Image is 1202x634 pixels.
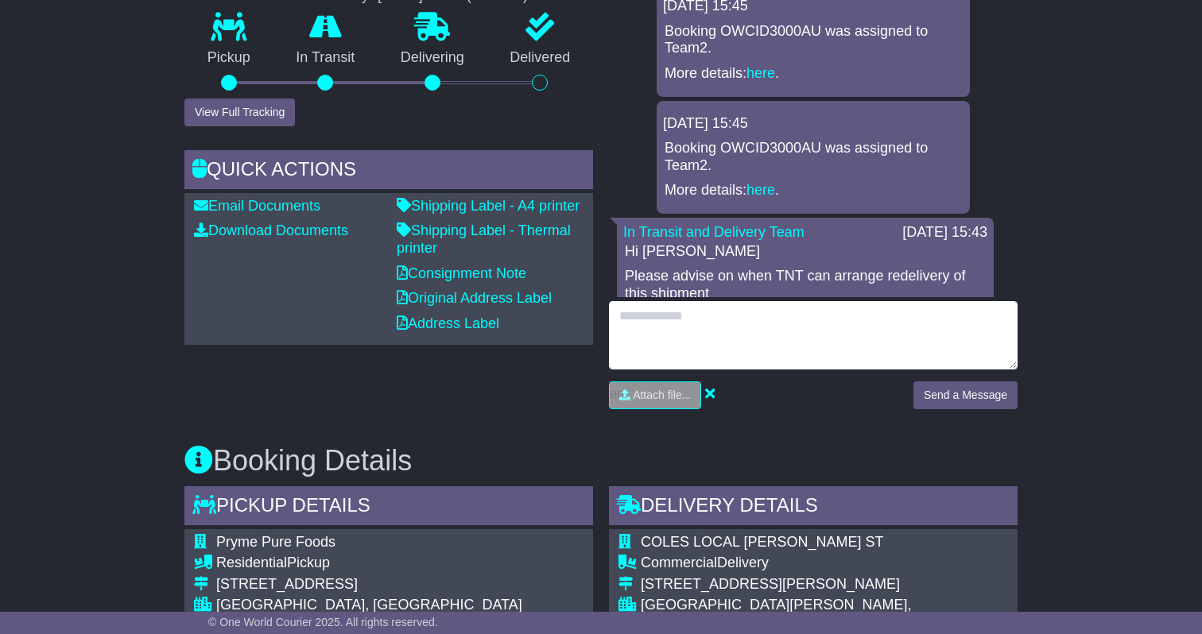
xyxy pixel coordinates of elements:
[902,224,987,242] div: [DATE] 15:43
[208,616,438,628] span: © One World Courier 2025. All rights reserved.
[397,198,580,214] a: Shipping Label - A4 printer
[623,224,805,240] a: In Transit and Delivery Team
[665,182,962,199] p: More details: .
[625,243,986,261] p: Hi [PERSON_NAME]
[184,445,1018,477] h3: Booking Details
[216,576,522,593] div: [STREET_ADDRESS]
[184,486,593,529] div: Pickup Details
[194,222,348,238] a: Download Documents
[397,222,571,256] a: Shipping Label - Thermal printer
[397,265,526,281] a: Consignment Note
[641,576,1008,593] div: [STREET_ADDRESS][PERSON_NAME]
[273,49,378,67] p: In Transit
[378,49,487,67] p: Delivering
[216,597,522,614] div: [GEOGRAPHIC_DATA], [GEOGRAPHIC_DATA]
[663,115,964,133] div: [DATE] 15:45
[216,555,287,570] span: Residential
[216,534,335,550] span: Pryme Pure Foods
[184,150,593,193] div: Quick Actions
[641,555,717,570] span: Commercial
[397,315,499,331] a: Address Label
[746,65,775,81] a: here
[609,486,1018,529] div: Delivery Details
[184,99,295,126] button: View Full Tracking
[397,290,552,306] a: Original Address Label
[216,555,522,572] div: Pickup
[665,65,962,83] p: More details: .
[641,555,1008,572] div: Delivery
[641,534,883,550] span: COLES LOCAL [PERSON_NAME] ST
[913,381,1018,409] button: Send a Message
[665,140,962,174] p: Booking OWCID3000AU was assigned to Team2.
[746,182,775,198] a: here
[625,268,986,302] p: Please advise on when TNT can arrange redelivery of this shipment
[194,198,320,214] a: Email Documents
[665,23,962,57] p: Booking OWCID3000AU was assigned to Team2.
[184,49,273,67] p: Pickup
[641,597,1008,631] div: [GEOGRAPHIC_DATA][PERSON_NAME], [GEOGRAPHIC_DATA]
[487,49,594,67] p: Delivered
